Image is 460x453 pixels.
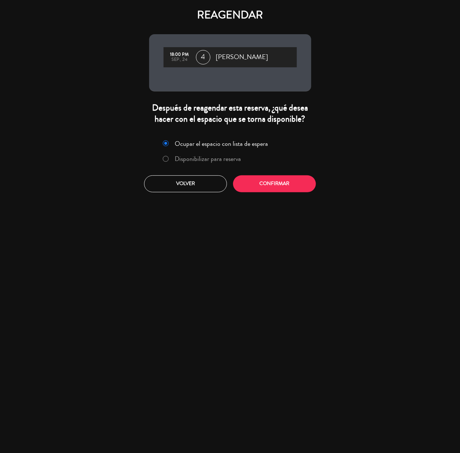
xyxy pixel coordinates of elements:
span: [PERSON_NAME] [216,52,268,63]
button: Confirmar [233,175,316,192]
div: Después de reagendar esta reserva, ¿qué desea hacer con el espacio que se torna disponible? [149,102,311,125]
span: 4 [196,50,210,64]
label: Disponibilizar para reserva [175,156,241,162]
button: Volver [144,175,227,192]
div: 18:00 PM [167,52,192,57]
label: Ocupar el espacio con lista de espera [175,140,268,147]
div: sep., 24 [167,57,192,62]
h4: REAGENDAR [149,9,311,22]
